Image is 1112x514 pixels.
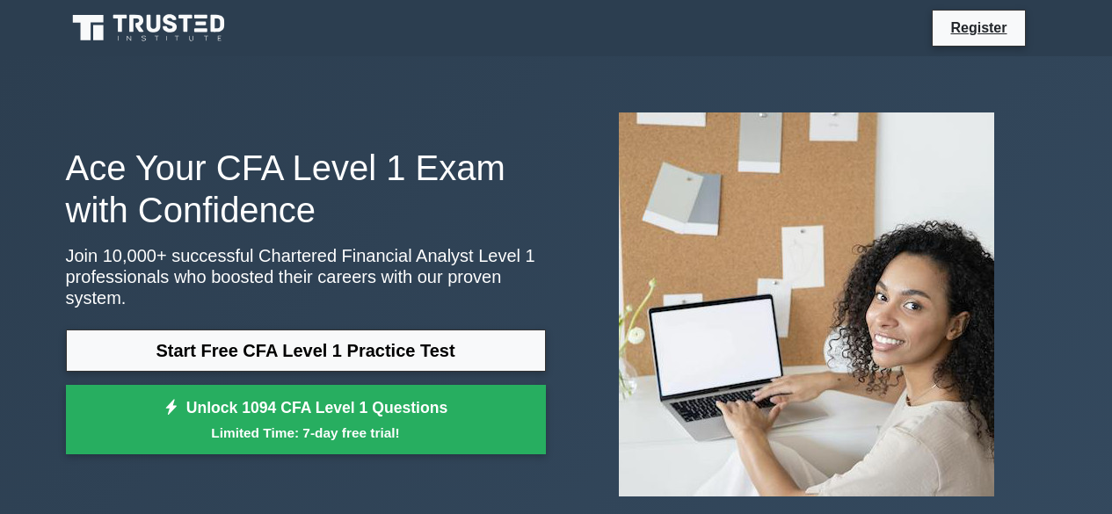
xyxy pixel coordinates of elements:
[66,329,546,372] a: Start Free CFA Level 1 Practice Test
[66,385,546,455] a: Unlock 1094 CFA Level 1 QuestionsLimited Time: 7-day free trial!
[66,147,546,231] h1: Ace Your CFA Level 1 Exam with Confidence
[940,17,1017,39] a: Register
[88,423,524,443] small: Limited Time: 7-day free trial!
[66,245,546,308] p: Join 10,000+ successful Chartered Financial Analyst Level 1 professionals who boosted their caree...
